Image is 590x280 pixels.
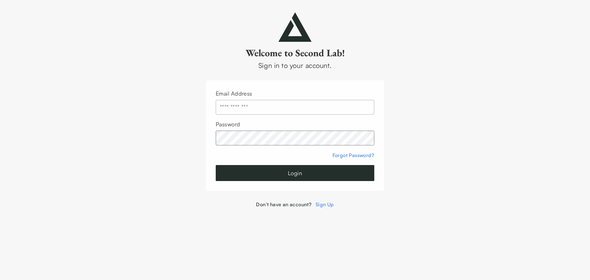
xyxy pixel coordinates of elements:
[216,90,252,97] label: Email Address
[206,60,384,70] div: Sign in to your account.
[216,121,240,128] label: Password
[332,152,374,158] a: Forgot Password?
[216,165,374,181] button: Login
[206,47,384,59] h2: Welcome to Second Lab!
[278,12,312,42] img: secondlab-logo
[316,201,334,207] a: Sign Up
[206,201,384,208] div: Don’t have an account?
